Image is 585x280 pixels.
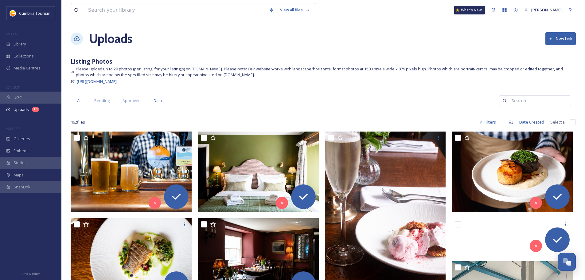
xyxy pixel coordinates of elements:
span: Cumbria Tourism [19,10,50,16]
a: [URL][DOMAIN_NAME] [77,78,117,85]
span: Pending [94,98,110,104]
span: WIDGETS [6,126,20,131]
span: All [77,98,81,104]
span: Privacy Policy [22,272,40,276]
span: Approved [123,98,141,104]
span: [PERSON_NAME] [531,7,562,13]
span: Please upload up to 20 photos (per listing) for your listing(s) on [DOMAIN_NAME]. Please note: Ou... [76,66,576,78]
span: Embeds [14,148,29,154]
span: SnapLink [14,184,30,190]
span: Galleries [14,136,30,142]
div: 18 [32,107,39,112]
img: images.jpg [10,10,16,16]
button: New Link [545,32,576,45]
div: Date Created [516,116,547,128]
a: Uploads [89,30,132,48]
span: Data [154,98,162,104]
img: ext_1759754436.542193_leila@greenhalghpr.co.uk-kings_arms_hakshead_jennyjonescommercial_august25_... [198,131,319,212]
input: Search your library [85,3,266,17]
span: Media Centres [14,65,41,71]
a: What's New [454,6,485,14]
span: Library [14,41,26,47]
img: ext_1759754463.473294_leila@greenhalghpr.co.uk-kings_arms_hakshead_jennyjonescommercial_august25_... [71,131,192,212]
a: Privacy Policy [22,270,40,277]
a: View all files [277,4,313,16]
a: [PERSON_NAME] [521,4,565,16]
span: Uploads [14,107,29,112]
span: UGC [14,95,22,101]
div: Filters [476,116,499,128]
input: Search [508,95,568,107]
span: Maps [14,172,24,178]
span: [URL][DOMAIN_NAME] [77,79,117,84]
span: COLLECT [6,85,19,90]
span: 462 file s [71,119,85,125]
img: ext_1759754383.500521_leila@greenhalghpr.co.uk-kings_arms_hakshead_jennyjonescommercial_august25-... [452,131,573,212]
span: Select all [550,119,567,125]
button: Open Chat [558,253,576,271]
strong: Listing Photos [71,57,112,65]
span: MEDIA [6,32,17,36]
span: Stories [14,160,27,166]
span: Collections [14,53,34,59]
